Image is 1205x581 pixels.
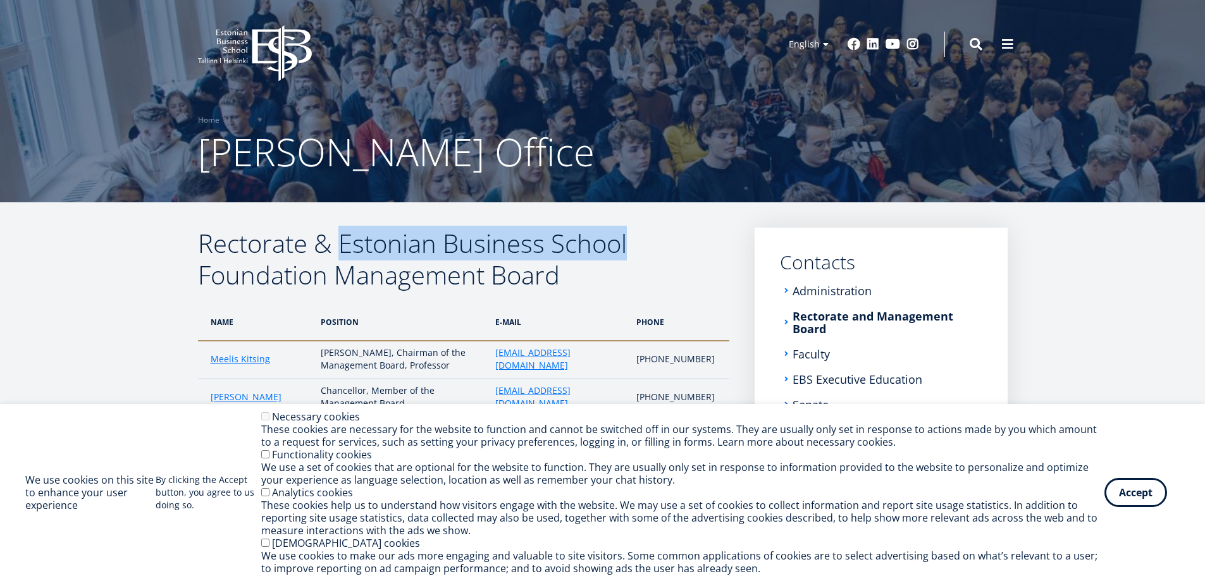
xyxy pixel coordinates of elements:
[906,38,919,51] a: Instagram
[848,38,860,51] a: Facebook
[314,303,489,341] th: POSition
[793,373,922,386] a: EBS Executive Education
[272,410,360,424] label: Necessary cookies
[261,549,1104,575] div: We use cookies to make our ads more engaging and valuable to site visitors. Some common applicati...
[198,303,315,341] th: NAME
[630,303,729,341] th: phone
[198,228,729,291] h2: Rectorate & Estonian Business School Foundation Management Board
[314,379,489,417] td: Chancellor, Member of the Management Board
[156,474,261,511] p: By clicking the Accept button, you agree to us doing so.
[321,346,483,372] p: [PERSON_NAME], Chairman of the Management Board, Professor
[780,253,982,272] a: Contacts
[198,114,219,126] a: Home
[793,310,982,335] a: Rectorate and Management Board
[198,126,595,178] span: [PERSON_NAME] Office
[261,461,1104,486] div: We use a set of cookies that are optional for the website to function. They are usually only set ...
[211,391,281,403] a: [PERSON_NAME]
[495,384,624,410] a: [EMAIL_ADDRESS][DOMAIN_NAME]
[495,346,624,372] a: [EMAIL_ADDRESS][DOMAIN_NAME]
[272,486,353,499] label: Analytics cookies
[630,379,729,417] td: [PHONE_NUMBER]
[272,448,372,462] label: Functionality cookies
[25,474,156,511] h2: We use cookies on this site to enhance your user experience
[867,38,879,51] a: Linkedin
[793,398,829,411] a: Senate
[886,38,900,51] a: Youtube
[793,348,830,360] a: Faculty
[489,303,630,341] th: e-mail
[272,536,420,550] label: [DEMOGRAPHIC_DATA] cookies
[261,499,1104,537] div: These cookies help us to understand how visitors engage with the website. We may use a set of coo...
[211,353,270,365] a: Meelis Kitsing
[636,353,716,365] p: [PHONE_NUMBER]
[261,423,1104,448] div: These cookies are necessary for the website to function and cannot be switched off in our systems...
[1104,478,1167,507] button: Accept
[793,284,872,297] a: Administration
